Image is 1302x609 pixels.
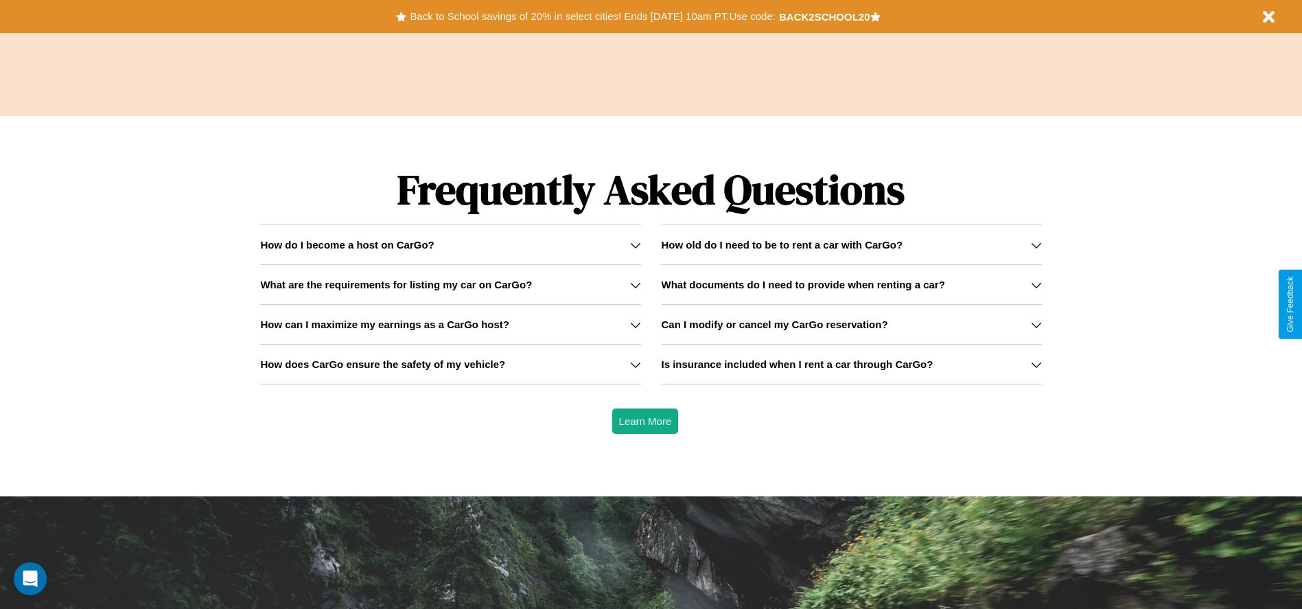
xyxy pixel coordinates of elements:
[612,409,679,434] button: Learn More
[406,7,778,26] button: Back to School savings of 20% in select cities! Ends [DATE] 10am PT.Use code:
[662,358,933,370] h3: Is insurance included when I rent a car through CarGo?
[14,562,47,595] div: Open Intercom Messenger
[662,319,888,330] h3: Can I modify or cancel my CarGo reservation?
[1286,277,1295,332] div: Give Feedback
[260,358,505,370] h3: How does CarGo ensure the safety of my vehicle?
[260,239,434,251] h3: How do I become a host on CarGo?
[260,279,532,290] h3: What are the requirements for listing my car on CarGo?
[260,154,1041,225] h1: Frequently Asked Questions
[662,239,903,251] h3: How old do I need to be to rent a car with CarGo?
[662,279,945,290] h3: What documents do I need to provide when renting a car?
[260,319,509,330] h3: How can I maximize my earnings as a CarGo host?
[779,11,870,23] b: BACK2SCHOOL20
